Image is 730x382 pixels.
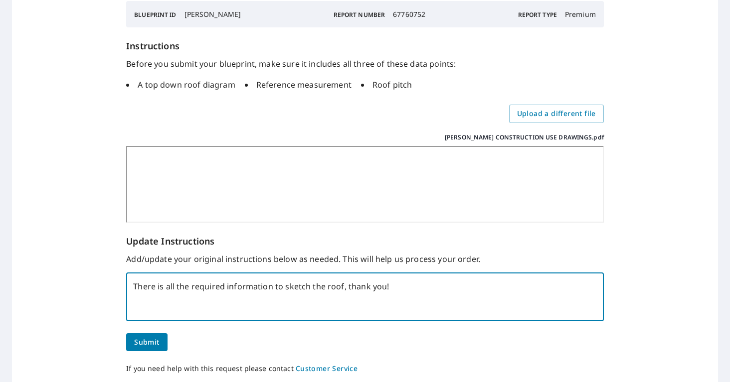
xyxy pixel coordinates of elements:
[126,333,167,352] button: Submit
[296,363,358,375] button: Customer Service
[184,9,241,19] p: [PERSON_NAME]
[126,39,604,53] h6: Instructions
[134,336,159,349] span: Submit
[245,79,352,91] li: Reference measurement
[565,9,596,19] p: Premium
[334,10,385,19] p: Report Number
[393,9,425,19] p: 67760752
[509,105,604,123] label: Upload a different file
[517,108,596,120] span: Upload a different file
[126,146,604,223] iframe: MESCHER CONSTRUCTION USE DRAWINGS.pdf
[518,10,557,19] p: Report Type
[126,235,604,248] p: Update Instructions
[133,282,597,312] textarea: There is all the required information to sketch the roof, thank you!
[126,58,604,70] p: Before you submit your blueprint, make sure it includes all three of these data points:
[445,133,604,142] p: [PERSON_NAME] CONSTRUCTION USE DRAWINGS.pdf
[361,79,412,91] li: Roof pitch
[126,253,604,265] p: Add/update your original instructions below as needed. This will help us process your order.
[126,363,604,375] p: If you need help with this request please contact
[134,10,176,19] p: Blueprint ID
[126,79,235,91] li: A top down roof diagram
